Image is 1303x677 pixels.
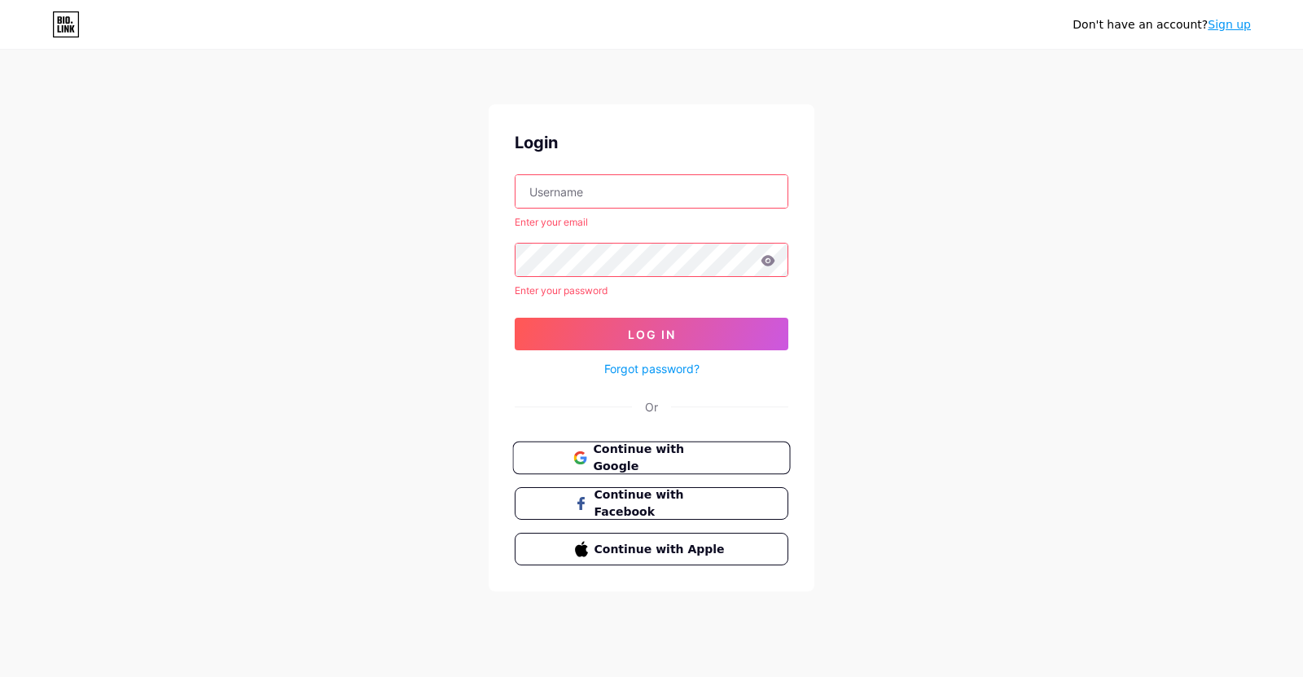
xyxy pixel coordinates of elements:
[1208,18,1251,31] a: Sign up
[515,175,788,208] input: Username
[594,486,729,521] span: Continue with Facebook
[593,441,729,476] span: Continue with Google
[515,215,788,230] div: Enter your email
[628,328,676,341] span: Log In
[645,398,658,415] div: Or
[594,541,729,558] span: Continue with Apple
[515,318,788,350] button: Log In
[515,130,788,155] div: Login
[515,284,788,298] div: Enter your password
[515,442,788,474] a: Continue with Google
[604,360,700,377] a: Forgot password?
[1073,16,1251,33] div: Don't have an account?
[515,533,788,565] button: Continue with Apple
[512,442,790,475] button: Continue with Google
[515,487,788,520] button: Continue with Facebook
